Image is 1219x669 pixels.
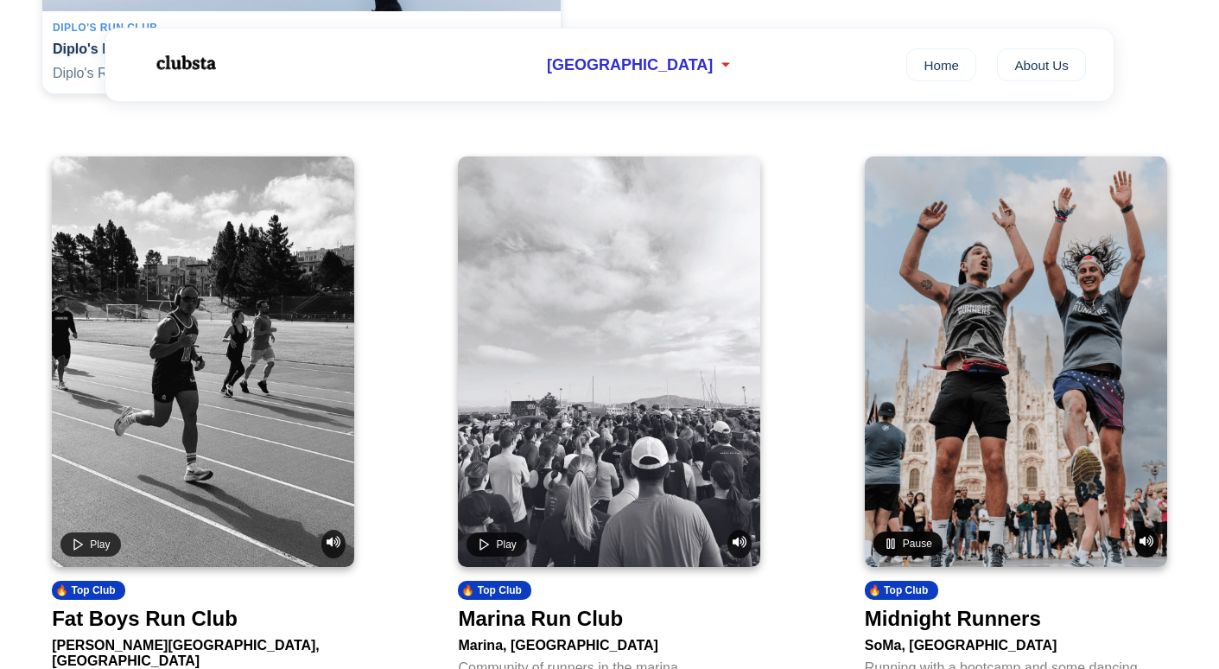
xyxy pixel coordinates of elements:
[547,56,713,74] span: [GEOGRAPHIC_DATA]
[458,581,531,600] div: 🔥 Top Club
[1134,529,1159,557] button: Mute video
[133,41,237,85] img: Logo
[321,530,346,558] button: Mute video
[458,631,760,653] div: Marina, [GEOGRAPHIC_DATA]
[52,581,125,600] div: 🔥 Top Club
[997,48,1086,81] a: About Us
[458,607,623,631] div: Marina Run Club
[903,538,932,550] span: Pause
[496,538,516,551] span: Play
[467,532,526,557] button: Play video
[52,631,354,669] div: [PERSON_NAME][GEOGRAPHIC_DATA], [GEOGRAPHIC_DATA]
[60,532,120,557] button: Play video
[865,631,1167,653] div: SoMa, [GEOGRAPHIC_DATA]
[865,581,938,600] div: 🔥 Top Club
[906,48,976,81] a: Home
[727,530,752,558] button: Mute video
[52,607,238,631] div: Fat Boys Run Club
[90,538,110,551] span: Play
[873,532,943,556] button: Pause video
[865,607,1041,631] div: Midnight Runners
